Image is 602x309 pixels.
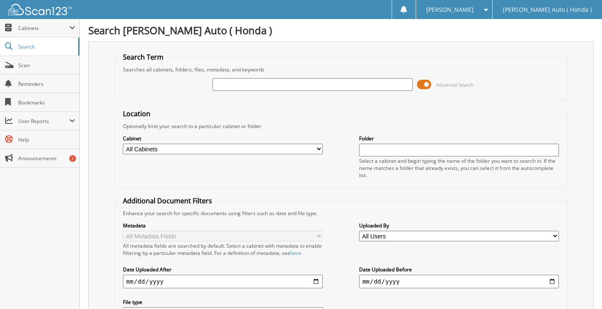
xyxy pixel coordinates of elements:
[18,155,75,162] span: Announcements
[290,249,301,257] a: here
[119,52,168,62] legend: Search Term
[123,266,323,273] label: Date Uploaded After
[18,80,75,88] span: Reminders
[359,157,559,179] div: Select a cabinet and begin typing the name of the folder you want to search in. If the name match...
[123,298,323,306] label: File type
[18,25,69,32] span: Cabinets
[18,43,74,50] span: Search
[123,222,323,229] label: Metadata
[119,123,563,130] div: Optionally limit your search to a particular cabinet or folder
[123,135,323,142] label: Cabinet
[119,210,563,217] div: Enhance your search for specific documents using filters such as date and file type.
[359,222,559,229] label: Uploaded By
[359,135,559,142] label: Folder
[436,82,474,88] span: Advanced Search
[119,109,155,118] legend: Location
[123,242,323,257] div: All metadata fields are searched by default. Select a cabinet with metadata to enable filtering b...
[18,62,75,69] span: Scan
[503,7,592,12] span: [PERSON_NAME] Auto ( Honda )
[426,7,474,12] span: [PERSON_NAME]
[18,118,69,125] span: User Reports
[88,23,594,37] h1: Search [PERSON_NAME] Auto ( Honda )
[123,275,323,288] input: start
[69,155,76,162] div: 1
[359,266,559,273] label: Date Uploaded Before
[119,66,563,73] div: Searches all cabinets, folders, files, metadata, and keywords
[8,4,72,15] img: scan123-logo-white.svg
[18,136,75,143] span: Help
[18,99,75,106] span: Bookmarks
[119,196,216,205] legend: Additional Document Filters
[359,275,559,288] input: end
